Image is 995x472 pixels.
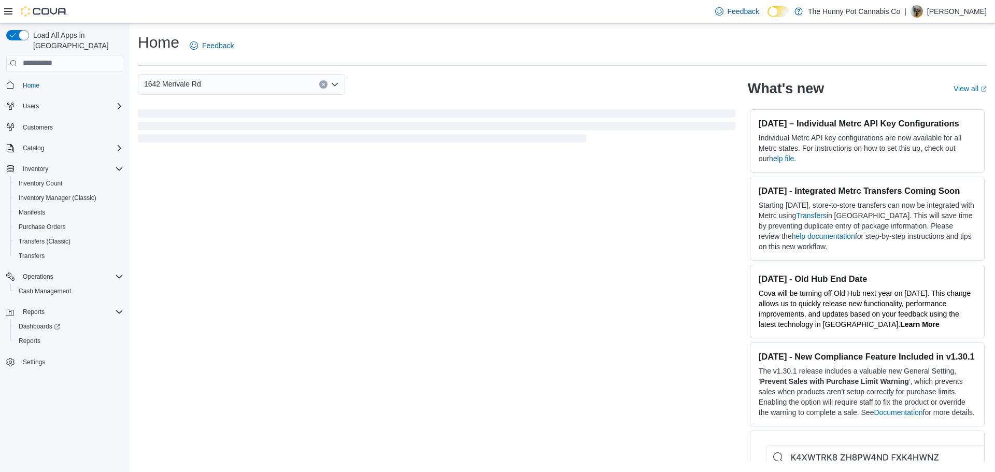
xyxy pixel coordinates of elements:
[23,165,48,173] span: Inventory
[759,274,976,284] h3: [DATE] - Old Hub End Date
[759,200,976,252] p: Starting [DATE], store-to-store transfers can now be integrated with Metrc using in [GEOGRAPHIC_D...
[759,185,976,196] h3: [DATE] - Integrated Metrc Transfers Coming Soon
[2,354,127,369] button: Settings
[2,305,127,319] button: Reports
[19,306,49,318] button: Reports
[759,118,976,128] h3: [DATE] – Individual Metrc API Key Configurations
[19,142,48,154] button: Catalog
[10,176,127,191] button: Inventory Count
[21,6,67,17] img: Cova
[15,320,64,333] a: Dashboards
[767,6,789,17] input: Dark Mode
[138,111,735,145] span: Loading
[19,237,70,246] span: Transfers (Classic)
[10,319,127,334] a: Dashboards
[15,335,123,347] span: Reports
[2,162,127,176] button: Inventory
[19,100,43,112] button: Users
[19,179,63,188] span: Inventory Count
[15,206,49,219] a: Manifests
[19,306,123,318] span: Reports
[10,284,127,298] button: Cash Management
[900,320,939,328] a: Learn More
[904,5,906,18] p: |
[23,144,44,152] span: Catalog
[186,35,238,56] a: Feedback
[927,5,987,18] p: [PERSON_NAME]
[23,81,39,90] span: Home
[29,30,123,51] span: Load All Apps in [GEOGRAPHIC_DATA]
[15,285,123,297] span: Cash Management
[2,99,127,113] button: Users
[19,100,123,112] span: Users
[711,1,763,22] a: Feedback
[19,355,123,368] span: Settings
[19,356,49,368] a: Settings
[144,78,201,90] span: 1642 Merivale Rd
[19,337,40,345] span: Reports
[10,234,127,249] button: Transfers (Classic)
[15,335,45,347] a: Reports
[2,120,127,135] button: Customers
[911,5,923,18] div: Dennis Martin
[19,142,123,154] span: Catalog
[15,206,123,219] span: Manifests
[10,249,127,263] button: Transfers
[6,74,123,397] nav: Complex example
[15,250,123,262] span: Transfers
[15,177,67,190] a: Inventory Count
[23,123,53,132] span: Customers
[10,334,127,348] button: Reports
[769,154,794,163] a: help file
[792,232,855,240] a: help documentation
[23,308,45,316] span: Reports
[759,289,971,328] span: Cova will be turning off Old Hub next year on [DATE]. This change allows us to quickly release ne...
[980,86,987,92] svg: External link
[19,163,52,175] button: Inventory
[15,235,75,248] a: Transfers (Classic)
[19,79,123,92] span: Home
[19,208,45,217] span: Manifests
[15,192,101,204] a: Inventory Manager (Classic)
[19,163,123,175] span: Inventory
[10,205,127,220] button: Manifests
[15,320,123,333] span: Dashboards
[2,269,127,284] button: Operations
[796,211,827,220] a: Transfers
[2,78,127,93] button: Home
[15,285,75,297] a: Cash Management
[15,192,123,204] span: Inventory Manager (Classic)
[728,6,759,17] span: Feedback
[15,221,123,233] span: Purchase Orders
[19,79,44,92] a: Home
[748,80,824,97] h2: What's new
[19,270,123,283] span: Operations
[15,250,49,262] a: Transfers
[23,273,53,281] span: Operations
[808,5,900,18] p: The Hunny Pot Cannabis Co
[874,408,922,417] a: Documentation
[19,121,57,134] a: Customers
[759,366,976,418] p: The v1.30.1 release includes a valuable new General Setting, ' ', which prevents sales when produ...
[760,377,909,385] strong: Prevent Sales with Purchase Limit Warning
[19,194,96,202] span: Inventory Manager (Classic)
[954,84,987,93] a: View allExternal link
[10,191,127,205] button: Inventory Manager (Classic)
[319,80,328,89] button: Clear input
[19,322,60,331] span: Dashboards
[19,270,58,283] button: Operations
[331,80,339,89] button: Open list of options
[23,102,39,110] span: Users
[23,358,45,366] span: Settings
[202,40,234,51] span: Feedback
[138,32,179,53] h1: Home
[759,133,976,164] p: Individual Metrc API key configurations are now available for all Metrc states. For instructions ...
[15,235,123,248] span: Transfers (Classic)
[15,221,70,233] a: Purchase Orders
[19,287,71,295] span: Cash Management
[15,177,123,190] span: Inventory Count
[759,351,976,362] h3: [DATE] - New Compliance Feature Included in v1.30.1
[19,121,123,134] span: Customers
